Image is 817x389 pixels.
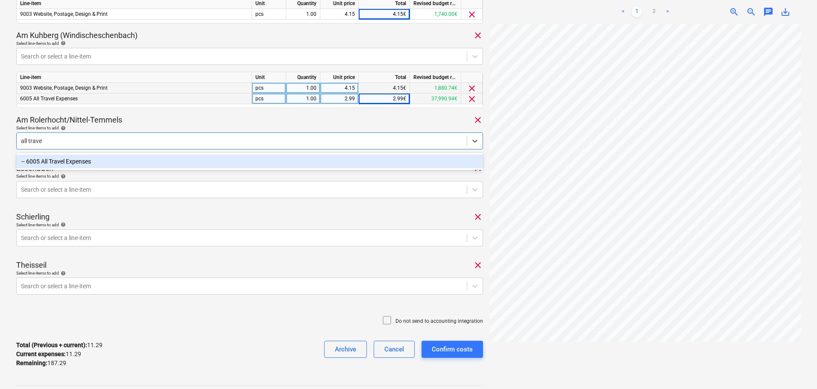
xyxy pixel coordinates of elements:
div: -- 6005 All Travel Expenses [16,155,483,168]
a: Previous page [618,7,628,17]
div: Cancel [384,344,404,355]
div: 1.00 [290,9,316,20]
p: Schierling [16,212,50,222]
div: Select line-items to add [16,41,483,46]
strong: Remaining : [16,360,47,366]
button: Confirm costs [422,341,483,358]
div: Select line-items to add [16,222,483,228]
div: 4.15 [324,83,355,94]
span: 9003 Website, Postage, Design & Print [20,85,108,91]
button: Archive [324,341,367,358]
p: Am Kuhberg (Windischeschenbach) [16,30,138,41]
div: Total [359,72,410,83]
div: 1,740.00€ [410,9,461,20]
span: clear [473,115,483,125]
span: 9003 Website, Postage, Design & Print [20,11,108,17]
span: 6005 All Travel Expenses [20,96,78,102]
div: 1.00 [290,94,316,104]
button: Cancel [374,341,415,358]
p: 11.29 [16,341,102,350]
span: help [59,41,66,46]
div: pcs [252,83,286,94]
a: Page 1 is your current page [632,7,642,17]
div: 1.00 [290,83,316,94]
iframe: Chat Widget [774,348,817,389]
div: Archive [335,344,356,355]
span: help [59,126,66,131]
span: clear [473,260,483,270]
div: Revised budget remaining [410,72,461,83]
div: 4.15 [324,9,355,20]
strong: Current expenses : [16,351,66,357]
p: 11.29 [16,350,81,359]
p: Theisseil [16,260,47,270]
span: help [59,222,66,227]
div: Select line-items to add [16,270,483,276]
a: Next page [662,7,673,17]
strong: Total (Previous + current) : [16,342,87,348]
p: 187.29 [16,359,66,368]
div: Unit [252,72,286,83]
span: zoom_out [746,7,756,17]
div: 1,880.74€ [410,83,461,94]
div: Confirm costs [432,344,473,355]
div: pcs [252,9,286,20]
span: chat [763,7,773,17]
span: help [59,174,66,179]
span: clear [473,212,483,222]
div: 2.99 [324,94,355,104]
div: 4.15€ [359,83,410,94]
p: Do not send to accounting integration [395,318,483,325]
div: Line-item [17,72,252,83]
div: Select line-items to add [16,173,483,179]
span: help [59,271,66,276]
span: clear [467,9,477,20]
div: 4.15€ [359,9,410,20]
span: save_alt [780,7,791,17]
div: pcs [252,94,286,104]
span: clear [473,30,483,41]
span: clear [467,83,477,94]
div: Unit price [320,72,359,83]
div: Quantity [286,72,320,83]
span: clear [467,94,477,104]
p: Am Rolerhocht/Nittel-Temmels [16,115,122,125]
div: 37,990.94€ [410,94,461,104]
div: Select line-items to add [16,125,483,131]
span: zoom_in [729,7,739,17]
a: Page 2 [649,7,659,17]
div: 2.99€ [359,94,410,104]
